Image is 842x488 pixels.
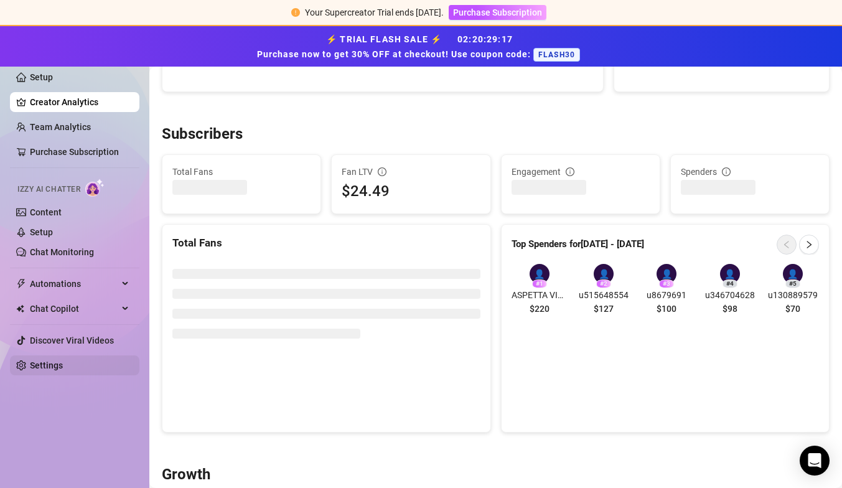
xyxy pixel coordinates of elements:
[723,279,737,288] div: # 4
[512,165,650,179] div: Engagement
[30,207,62,217] a: Content
[785,302,800,316] span: $70
[291,8,300,17] span: exclamation-circle
[722,167,731,176] span: info-circle
[30,92,129,112] a: Creator Analytics
[530,302,550,316] span: $220
[640,288,693,302] span: u8679691
[342,165,480,179] div: Fan LTV
[378,167,386,176] span: info-circle
[720,264,740,284] div: 👤
[566,167,574,176] span: info-circle
[657,302,676,316] span: $100
[162,465,210,485] h3: Growth
[30,360,63,370] a: Settings
[512,237,644,252] article: Top Spenders for [DATE] - [DATE]
[30,72,53,82] a: Setup
[449,7,546,17] a: Purchase Subscription
[578,288,630,302] span: u515648554
[659,279,674,288] div: # 3
[596,279,611,288] div: # 2
[16,304,24,313] img: Chat Copilot
[453,7,542,17] span: Purchase Subscription
[30,147,119,157] a: Purchase Subscription
[257,34,585,59] strong: ⚡ TRIAL FLASH SALE ⚡
[805,240,813,249] span: right
[172,165,311,179] span: Total Fans
[800,446,830,476] div: Open Intercom Messenger
[785,279,800,288] div: # 5
[681,165,819,179] div: Spenders
[342,180,480,204] div: $24.49
[17,184,80,195] span: Izzy AI Chatter
[30,274,118,294] span: Automations
[162,124,243,144] h3: Subscribers
[16,279,26,289] span: thunderbolt
[703,288,756,302] span: u346704628
[457,34,513,44] span: 02 : 20 : 29 : 17
[449,5,546,20] button: Purchase Subscription
[723,302,737,316] span: $98
[257,49,533,59] strong: Purchase now to get 30% OFF at checkout! Use coupon code:
[766,288,819,302] span: u130889579
[594,302,614,316] span: $127
[783,264,803,284] div: 👤
[85,179,105,197] img: AI Chatter
[533,48,580,62] span: FLASH30
[30,247,94,257] a: Chat Monitoring
[30,122,91,132] a: Team Analytics
[30,335,114,345] a: Discover Viral Videos
[172,235,480,251] div: Total Fans
[30,299,118,319] span: Chat Copilot
[594,264,614,284] div: 👤
[305,7,444,17] span: Your Supercreator Trial ends [DATE].
[512,288,568,302] span: ASPETTA VIDEO PORNO!!!!!
[532,279,547,288] div: # 1
[530,264,550,284] div: 👤
[30,227,53,237] a: Setup
[657,264,676,284] div: 👤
